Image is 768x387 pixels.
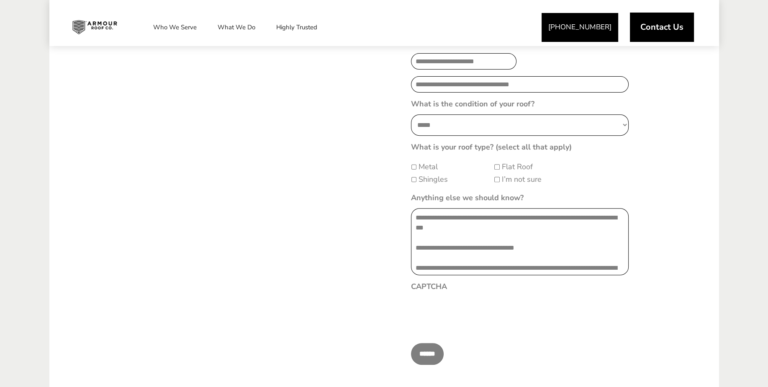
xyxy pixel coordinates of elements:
[411,282,447,292] label: CAPTCHA
[411,297,538,330] iframe: reCAPTCHA
[419,161,438,173] label: Metal
[411,193,524,203] label: Anything else we should know?
[145,17,205,38] a: Who We Serve
[502,161,533,173] label: Flat Roof
[502,174,542,185] label: I’m not sure
[268,17,326,38] a: Highly Trusted
[411,99,534,109] label: What is the condition of your roof?
[630,13,694,42] a: Contact Us
[66,17,123,38] img: Industrial and Commercial Roofing Company | Armour Roof Co.
[542,13,618,42] a: [PHONE_NUMBER]
[419,174,448,185] label: Shingles
[411,142,572,152] label: What is your roof type? (select all that apply)
[209,17,264,38] a: What We Do
[640,23,683,31] span: Contact Us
